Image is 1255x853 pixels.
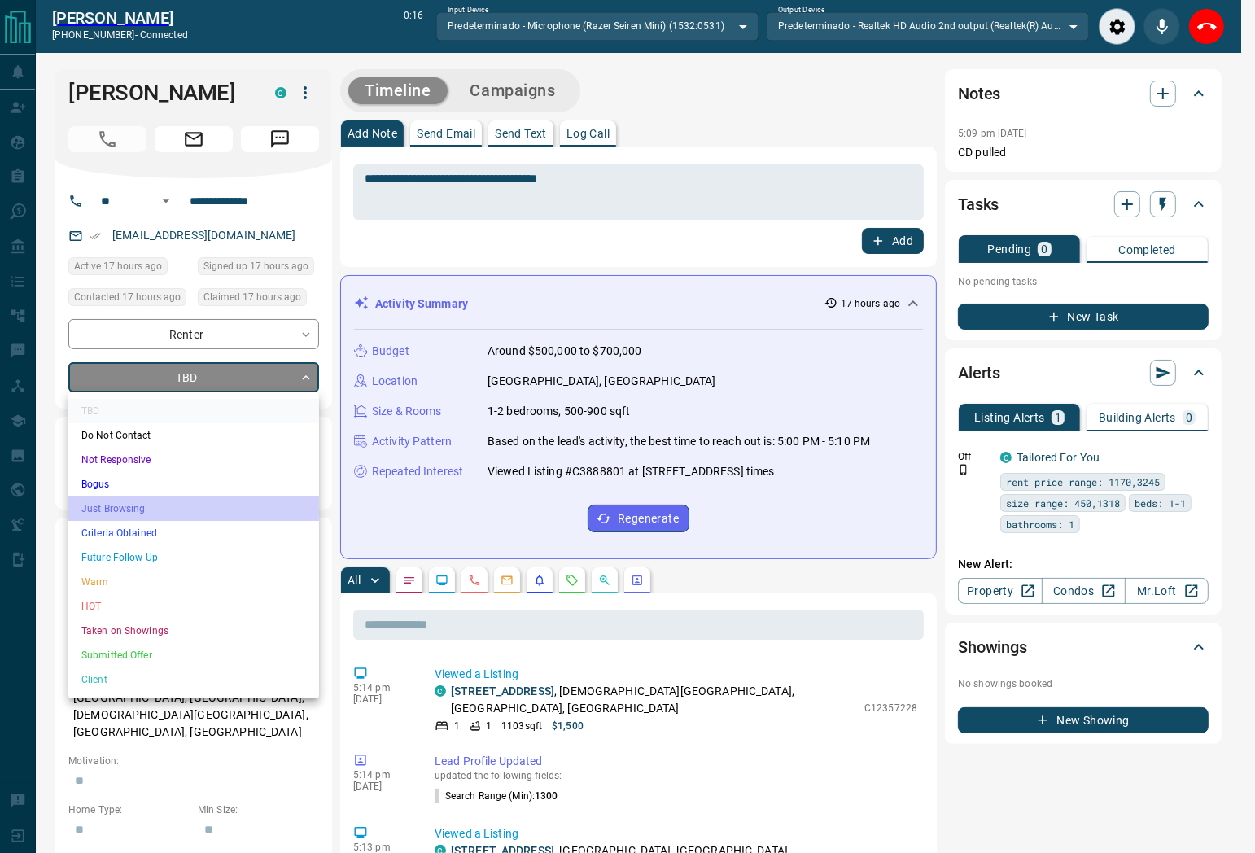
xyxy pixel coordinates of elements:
li: Do Not Contact [68,423,319,448]
li: Future Follow Up [68,545,319,570]
li: Bogus [68,472,319,496]
li: Just Browsing [68,496,319,521]
li: Client [68,667,319,692]
li: Warm [68,570,319,594]
li: HOT [68,594,319,619]
li: Criteria Obtained [68,521,319,545]
li: Submitted Offer [68,643,319,667]
li: Not Responsive [68,448,319,472]
li: Taken on Showings [68,619,319,643]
